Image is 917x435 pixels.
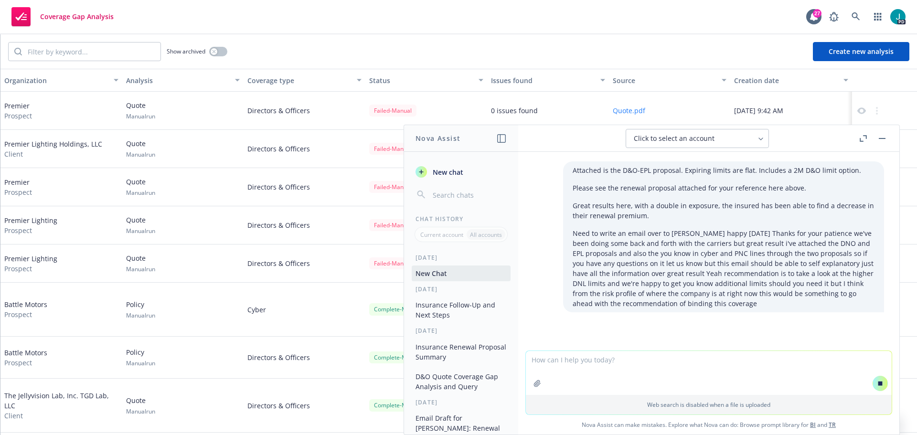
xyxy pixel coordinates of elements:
[244,337,365,379] div: Directors & Officers
[126,311,155,319] span: Manual run
[126,347,155,367] div: Policy
[126,138,155,159] div: Quote
[369,219,416,231] div: Failed - Manual
[868,7,887,26] a: Switch app
[573,228,874,308] p: Need to write an email over to [PERSON_NAME] happy [DATE] Thanks for your patience we've been doi...
[824,7,843,26] a: Report a Bug
[126,359,155,367] span: Manual run
[244,244,365,283] div: Directors & Officers
[412,369,511,394] button: D&O Quote Coverage Gap Analysis and Query
[609,69,731,92] button: Source
[126,75,230,85] div: Analysis
[244,92,365,130] div: Directors & Officers
[126,177,155,197] div: Quote
[613,106,645,116] button: Quote.pdf
[244,168,365,206] div: Directors & Officers
[126,299,155,319] div: Policy
[491,75,595,85] div: Issues found
[4,358,47,368] span: Prospect
[4,177,32,197] div: Premier
[573,183,874,193] p: Please see the renewal proposal attached for your reference here above.
[126,215,155,235] div: Quote
[369,351,427,363] div: Complete - Manual
[126,407,155,415] span: Manual run
[126,395,155,415] div: Quote
[244,69,365,92] button: Coverage type
[846,7,865,26] a: Search
[730,69,852,92] button: Creation date
[4,149,102,159] span: Client
[412,163,511,180] button: New chat
[14,48,22,55] svg: Search
[573,201,874,221] p: Great results here, with a double in exposure, the insured has been able to find a decrease in th...
[813,9,821,18] div: 27
[404,327,518,335] div: [DATE]
[22,42,160,61] input: Filter by keyword...
[4,225,57,235] span: Prospect
[532,401,886,409] p: Web search is disabled when a file is uploaded
[890,9,906,24] img: photo
[4,111,32,121] span: Prospect
[734,75,838,85] div: Creation date
[8,3,117,30] a: Coverage Gap Analysis
[491,106,538,116] div: 0 issues found
[487,69,609,92] button: Issues found
[613,75,716,85] div: Source
[634,134,714,143] span: Click to select an account
[126,150,155,159] span: Manual run
[0,69,122,92] button: Organization
[4,299,47,319] div: Battle Motors
[4,391,118,421] div: The Jellyvision Lab, Inc. TGD Lab, LLC
[122,69,244,92] button: Analysis
[4,139,102,159] div: Premier Lighting Holdings, LLC
[4,411,118,421] span: Client
[470,231,502,239] p: All accounts
[431,188,507,202] input: Search chats
[412,339,511,365] button: Insurance Renewal Proposal Summary
[369,303,427,315] div: Complete - Manual
[365,69,487,92] button: Status
[813,42,909,61] button: Create new analysis
[829,421,836,429] a: TR
[244,379,365,433] div: Directors & Officers
[126,227,155,235] span: Manual run
[369,105,416,117] div: Failed - Manual
[244,130,365,168] div: Directors & Officers
[404,254,518,262] div: [DATE]
[369,143,416,155] div: Failed - Manual
[244,283,365,337] div: Cyber
[244,206,365,244] div: Directors & Officers
[626,129,769,148] button: Click to select an account
[404,398,518,406] div: [DATE]
[4,187,32,197] span: Prospect
[810,421,816,429] a: BI
[412,297,511,323] button: Insurance Follow-Up and Next Steps
[404,285,518,293] div: [DATE]
[4,264,57,274] span: Prospect
[126,189,155,197] span: Manual run
[369,399,427,411] div: Complete - Manual
[4,215,57,235] div: Premier Lighting
[4,254,57,274] div: Premier Lighting
[4,75,108,85] div: Organization
[40,13,114,21] span: Coverage Gap Analysis
[126,100,155,120] div: Quote
[369,75,473,85] div: Status
[126,253,155,273] div: Quote
[4,348,47,368] div: Battle Motors
[573,165,874,175] p: Attached is the D&O-EPL proposal. Expiring limits are flat. Includes a 2M D&O limit option.
[369,257,416,269] div: Failed - Manual
[420,231,463,239] p: Current account
[412,265,511,281] button: New Chat
[126,265,155,273] span: Manual run
[167,47,205,55] span: Show archived
[247,75,351,85] div: Coverage type
[369,181,416,193] div: Failed - Manual
[4,309,47,319] span: Prospect
[431,167,463,177] span: New chat
[4,101,32,121] div: Premier
[404,215,518,223] div: Chat History
[522,415,896,435] span: Nova Assist can make mistakes. Explore what Nova can do: Browse prompt library for and
[126,112,155,120] span: Manual run
[730,92,852,130] div: [DATE] 9:42 AM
